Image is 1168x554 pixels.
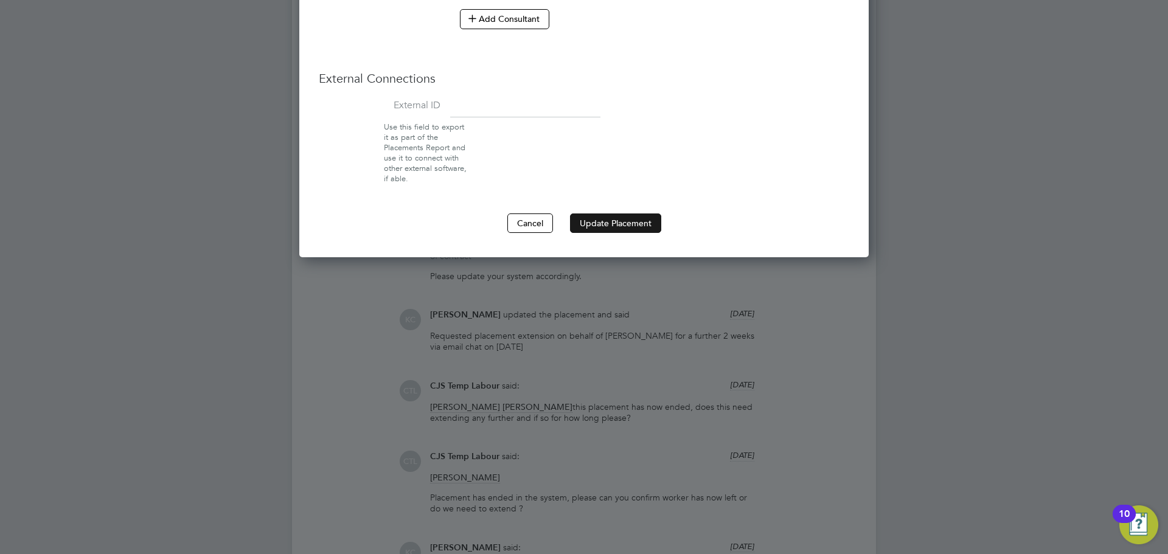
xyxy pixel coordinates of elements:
button: Cancel [507,213,553,233]
div: 10 [1119,514,1130,530]
button: Open Resource Center, 10 new notifications [1119,505,1158,544]
button: Add Consultant [460,9,549,29]
label: External ID [319,99,440,112]
h3: External Connections [319,71,849,86]
span: Use this field to export it as part of the Placements Report and use it to connect with other ext... [384,122,467,183]
button: Update Placement [570,213,661,233]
